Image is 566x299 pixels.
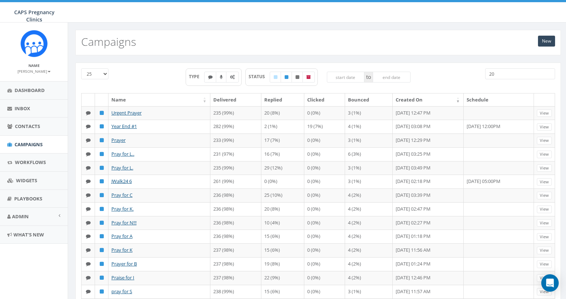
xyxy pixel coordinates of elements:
span: Workflows [15,159,46,166]
a: Prayer for B [111,260,137,267]
td: [DATE] 12:47 PM [393,106,464,120]
td: 2 (1%) [261,120,304,133]
td: [DATE] 03:08 PM [393,120,464,133]
th: Clicked [304,93,345,106]
label: Ringless Voice Mail [216,72,227,83]
a: View [537,260,552,268]
td: 237 (98%) [210,243,261,257]
span: Contacts [15,123,40,129]
th: Replied [261,93,304,106]
h2: Campaigns [81,36,136,48]
td: 4 (1%) [345,120,393,133]
i: Text SMS [86,152,91,156]
td: 22 (9%) [261,271,304,285]
td: 0 (0%) [304,285,345,299]
td: 236 (98%) [210,188,261,202]
a: Pray for N!!! [111,219,136,226]
i: Unpublished [296,75,299,79]
td: 17 (7%) [261,133,304,147]
a: Year End #1 [111,123,137,129]
td: [DATE] 11:57 AM [393,285,464,299]
td: 25 (10%) [261,188,304,202]
span: Widgets [16,177,37,184]
td: 236 (98%) [210,216,261,230]
i: Text SMS [86,138,91,143]
a: View [537,233,552,241]
td: 4 (2%) [345,271,393,285]
td: 4 (2%) [345,188,393,202]
td: 236 (98%) [210,202,261,216]
td: [DATE] 02:27 PM [393,216,464,230]
td: 4 (2%) [345,202,393,216]
td: 236 (98%) [210,230,261,243]
td: [DATE] 12:00PM [464,120,534,133]
i: Automated Message [230,75,235,79]
td: 0 (0%) [304,106,345,120]
td: 3 (1%) [345,161,393,175]
label: Unpublished [292,72,303,83]
i: Published [100,111,104,115]
th: Delivered [210,93,261,106]
span: Inbox [15,105,30,112]
i: Text SMS [86,166,91,170]
span: Dashboard [15,87,45,93]
i: Published [100,289,104,294]
i: Published [100,124,104,129]
a: JWalk24 6 [111,178,132,184]
td: [DATE] 03:39 PM [393,188,464,202]
span: CAPS Pregnancy Clinics [14,9,55,23]
td: 10 (4%) [261,216,304,230]
span: STATUS [249,73,270,80]
a: Urgent Prayer [111,109,142,116]
td: 15 (6%) [261,230,304,243]
td: 231 (97%) [210,147,261,161]
td: 0 (0%) [304,257,345,271]
td: 238 (99%) [210,285,261,299]
i: Published [100,207,104,211]
td: 233 (99%) [210,133,261,147]
td: 235 (99%) [210,106,261,120]
td: 282 (99%) [210,120,261,133]
a: View [537,219,552,227]
input: Type to search [485,68,555,79]
span: Admin [12,213,29,220]
a: Prayer [111,137,126,143]
td: 0 (0%) [304,175,345,188]
td: [DATE] 11:56 AM [393,243,464,257]
td: 0 (0%) [304,133,345,147]
a: New [538,36,555,47]
td: 4 (2%) [345,257,393,271]
i: Published [100,138,104,143]
input: start date [327,72,365,83]
i: Text SMS [86,207,91,211]
i: Published [100,152,104,156]
i: Published [100,166,104,170]
i: Published [100,220,104,225]
a: View [537,151,552,158]
label: Published [281,72,292,83]
i: Text SMS [86,262,91,266]
i: Published [100,275,104,280]
td: 0 (0%) [304,188,345,202]
img: Rally_Corp_Icon_1.png [20,30,48,57]
td: 4 (2%) [345,243,393,257]
i: Ringless Voice Mail [220,75,223,79]
span: Campaigns [15,141,43,148]
td: 237 (98%) [210,271,261,285]
a: View [537,247,552,254]
a: pray for S [111,288,132,295]
i: Text SMS [86,193,91,198]
a: View [537,192,552,199]
td: [DATE] 03:25 PM [393,147,464,161]
td: 16 (7%) [261,147,304,161]
a: View [537,206,552,213]
a: View [537,178,552,186]
span: to [364,72,373,83]
a: View [537,137,552,144]
td: 19 (8%) [261,257,304,271]
a: Pray for C [111,192,132,198]
a: Pray for K [111,247,132,253]
i: Published [100,248,104,252]
label: Text SMS [204,72,217,83]
th: Schedule [464,93,534,106]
